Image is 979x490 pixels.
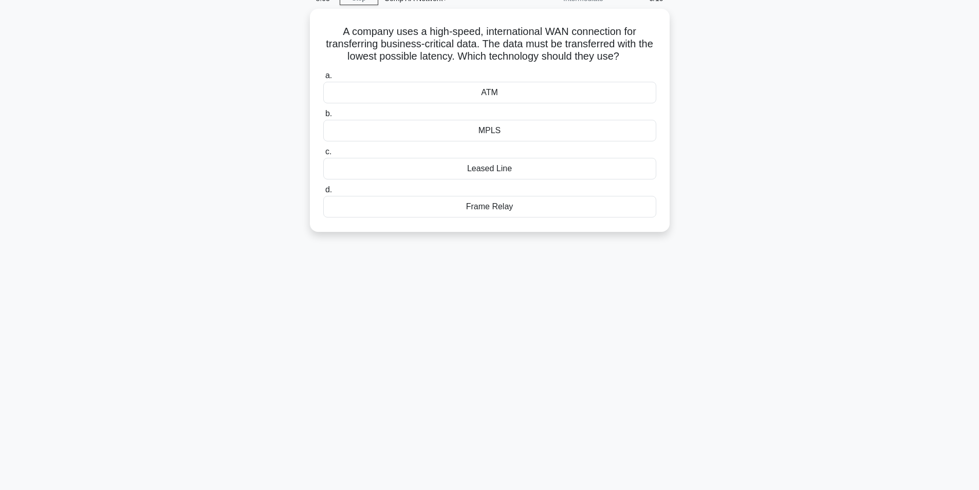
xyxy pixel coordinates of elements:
[325,71,332,80] span: a.
[325,109,332,118] span: b.
[325,185,332,194] span: d.
[323,196,656,217] div: Frame Relay
[323,120,656,141] div: MPLS
[322,25,657,63] h5: A company uses a high-speed, international WAN connection for transferring business-critical data...
[323,82,656,103] div: ATM
[325,147,331,156] span: c.
[323,158,656,179] div: Leased Line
